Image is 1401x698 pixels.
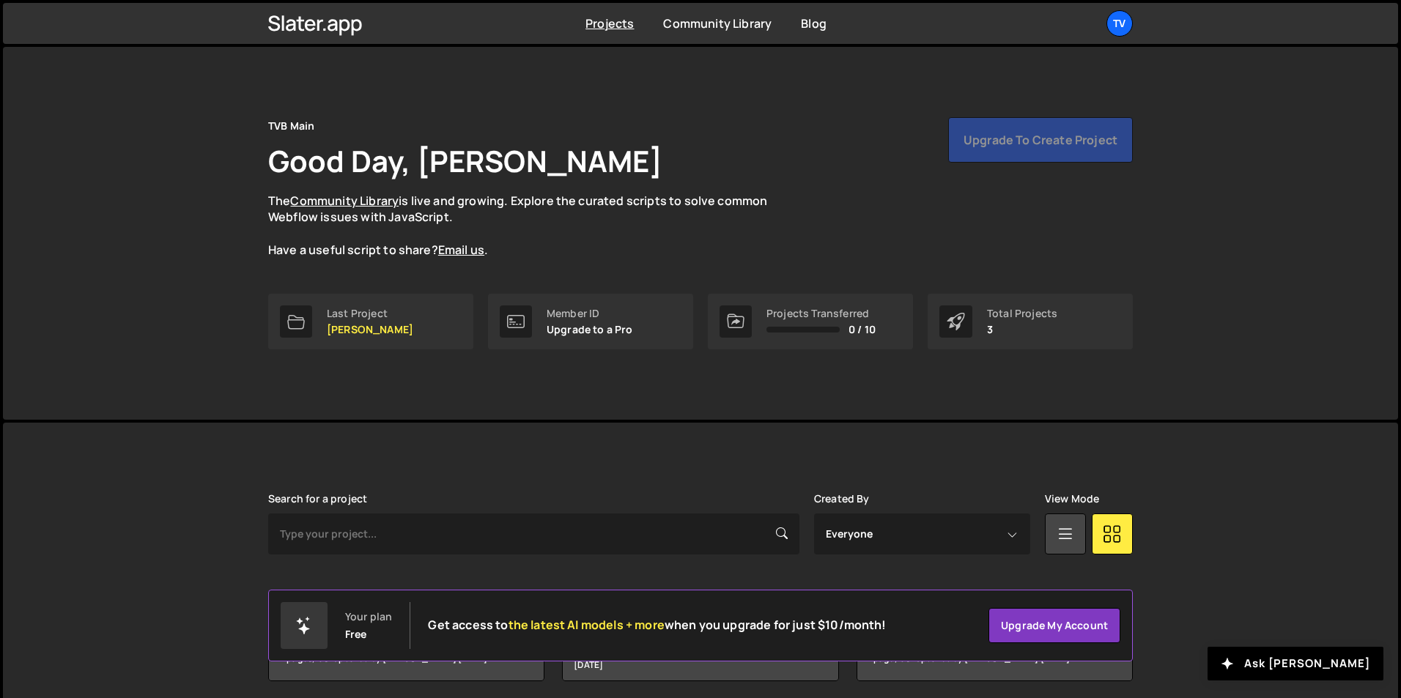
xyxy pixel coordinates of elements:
a: Upgrade my account [988,608,1120,643]
span: the latest AI models + more [509,617,665,633]
p: 3 [987,324,1057,335]
div: Free [345,628,367,640]
h2: Get access to when you upgrade for just $10/month! [428,618,886,632]
div: Last Project [327,308,413,319]
button: Ask [PERSON_NAME] [1208,647,1383,680]
p: Upgrade to a Pro [547,324,633,335]
p: The is live and growing. Explore the curated scripts to solve common Webflow issues with JavaScri... [268,193,796,259]
div: Your plan [345,611,392,623]
div: Member ID [547,308,633,319]
div: TVB Main [268,117,314,135]
p: [PERSON_NAME] [327,324,413,335]
a: Email us [438,242,484,258]
a: TV [1106,10,1133,37]
label: Search for a project [268,493,367,505]
div: Projects Transferred [766,308,876,319]
label: View Mode [1045,493,1099,505]
h1: Good Day, [PERSON_NAME] [268,141,662,181]
label: Created By [814,493,870,505]
a: Community Library [663,15,772,31]
span: 0 / 10 [849,324,876,335]
div: Total Projects [987,308,1057,319]
a: Blog [801,15,827,31]
a: Last Project [PERSON_NAME] [268,294,473,349]
a: Community Library [290,193,399,209]
a: Projects [585,15,634,31]
input: Type your project... [268,513,799,554]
